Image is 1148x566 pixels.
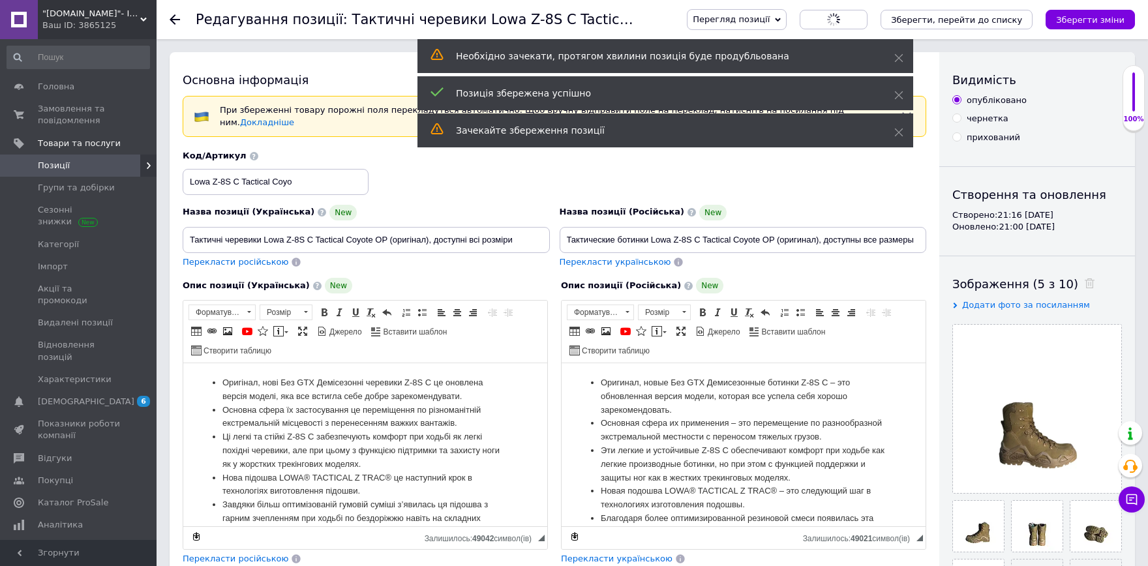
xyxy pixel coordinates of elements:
iframe: Редактор, 294DE2B8-6153-45F4-AC6F-282F4BBCE2B8 [183,363,547,526]
span: Назва позиції (Російська) [560,207,685,216]
div: прихований [967,132,1020,143]
button: Зберегти зміни [1046,10,1135,29]
span: Вставити шаблон [760,327,826,338]
div: Основна інформація [183,72,926,88]
li: Основная сфера их применения – это перемещение по разнообразной экстремальной местности с перенос... [39,53,325,81]
span: Назва позиції (Українська) [183,207,314,216]
a: Курсив (Ctrl+I) [711,305,725,320]
span: Потягніть для зміни розмірів [916,535,923,541]
span: Позиції [38,160,70,171]
span: Перекласти російською [183,554,288,563]
a: По лівому краю [813,305,827,320]
span: Головна [38,81,74,93]
div: Кiлькiсть символiв [803,531,916,543]
a: Жирний (Ctrl+B) [695,305,710,320]
a: Вставити/видалити маркований список [415,305,429,320]
input: Пошук [7,46,150,69]
button: Чат з покупцем [1119,486,1145,513]
div: Необхідно зачекати, протягом хвилини позиція буде продубльована [456,50,862,63]
span: Джерело [327,327,362,338]
div: Створення та оновлення [952,186,1122,203]
a: Зробити резервну копію зараз [567,529,582,544]
div: Кiлькiсть символiв [425,531,538,543]
div: Ваш ID: 3865125 [42,20,157,31]
i: Зберегти зміни [1056,15,1125,25]
span: Розмір [260,305,299,320]
span: Відновлення позицій [38,339,121,363]
iframe: Редактор, BEAC4DE4-5974-4AE6-A979-3E80AC81A7CE [562,363,926,526]
span: Джерело [706,327,740,338]
a: Джерело [693,324,742,338]
a: По центру [828,305,843,320]
span: Показники роботи компанії [38,418,121,441]
div: Позиція збережена успішно [456,87,862,100]
a: По лівому краю [434,305,449,320]
a: Вставити/Редагувати посилання (Ctrl+L) [583,324,597,338]
span: Відгуки [38,453,72,464]
span: Розмір [639,305,678,320]
span: При збереженні товару порожні поля перекладуться автоматично. Щоб вручну відправити поле на перек... [220,105,844,127]
a: Вставити повідомлення [271,324,290,338]
input: Наприклад, H&M жіноча сукня зелена 38 розмір вечірня максі з блискітками [183,227,550,253]
a: Збільшити відступ [501,305,515,320]
span: Видалені позиції [38,317,113,329]
a: Вставити шаблон [748,324,828,338]
img: :flag-ua: [194,109,209,125]
a: Створити таблицю [189,343,273,357]
span: New [699,205,727,220]
div: Зображення (5 з 10) [952,276,1122,292]
span: "electro-diller24.com.ua"- Інтернет-магазин [42,8,140,20]
a: Додати відео з YouTube [240,324,254,338]
a: Максимізувати [674,324,688,338]
li: Эти легкие и устойчивые Z-8S C обеспечивают комфорт при ходьбе как легкие производные ботинки, но... [39,81,325,121]
h1: Редагування позиції: Тактичні черевики Lowa Z-8S C Tactical Coyote OP (оригінал), доступні всі ро... [196,12,942,27]
li: Благодаря более оптимизированной резиновой смеси появилась эта подошва с хорошим сцеплением при х... [39,149,325,189]
a: Максимізувати [295,324,310,338]
div: Оновлено: 21:00 [DATE] [952,221,1122,233]
a: Вставити/видалити нумерований список [778,305,792,320]
a: Таблиця [567,324,582,338]
a: Курсив (Ctrl+I) [333,305,347,320]
span: Код/Артикул [183,151,247,160]
a: Видалити форматування [364,305,378,320]
div: чернетка [967,113,1008,125]
span: Форматування [189,305,243,320]
a: Додати відео з YouTube [618,324,633,338]
a: По центру [450,305,464,320]
span: Характеристики [38,374,112,385]
div: Повернутися назад [170,14,180,25]
a: Збільшити відступ [879,305,894,320]
a: Вставити повідомлення [650,324,669,338]
span: Замовлення та повідомлення [38,103,121,127]
input: Наприклад, H&M жіноча сукня зелена 38 розмір вечірня максі з блискітками [560,227,927,253]
span: Покупці [38,475,73,486]
span: Вставити шаблон [382,327,447,338]
span: Потягніть для зміни розмірів [538,535,545,541]
a: По правому краю [466,305,480,320]
span: Опис позиції (Російська) [561,280,681,290]
span: Перекласти українською [560,257,671,267]
span: Товари та послуги [38,138,121,149]
div: 100% Якість заповнення [1123,65,1145,131]
span: Сезонні знижки [38,204,121,228]
li: Ці легкі та стійкі Z-8S C забезпечують комфорт при ходьбі як легкі похідні черевики, але при цьом... [39,67,325,108]
span: Каталог ProSale [38,497,108,509]
span: New [696,278,723,293]
span: Аналітика [38,519,83,531]
button: Зберегти, перейти до списку [881,10,1033,29]
span: 49021 [851,534,872,543]
span: [DEMOGRAPHIC_DATA] [38,396,134,408]
a: Вставити/Редагувати посилання (Ctrl+L) [205,324,219,338]
li: Завдяки більш оптимізованій гумовій суміші з’явилась ця підошва з гарним зчепленням при ходьбі по... [39,135,325,189]
li: Новая подошва LOWA® TACTICAL Z TRAC® – это следующий шаг в технологиях изготовления подошвы. [39,121,325,149]
a: Повернути (Ctrl+Z) [758,305,772,320]
span: New [325,278,352,293]
a: Вставити іконку [634,324,648,338]
a: Зменшити відступ [485,305,500,320]
a: Таблиця [189,324,204,338]
body: Редактор, 294DE2B8-6153-45F4-AC6F-282F4BBCE2B8 [13,13,351,244]
div: Створено: 21:16 [DATE] [952,209,1122,221]
a: Вставити/видалити маркований список [793,305,808,320]
a: Вставити/видалити нумерований список [399,305,414,320]
a: Підкреслений (Ctrl+U) [348,305,363,320]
